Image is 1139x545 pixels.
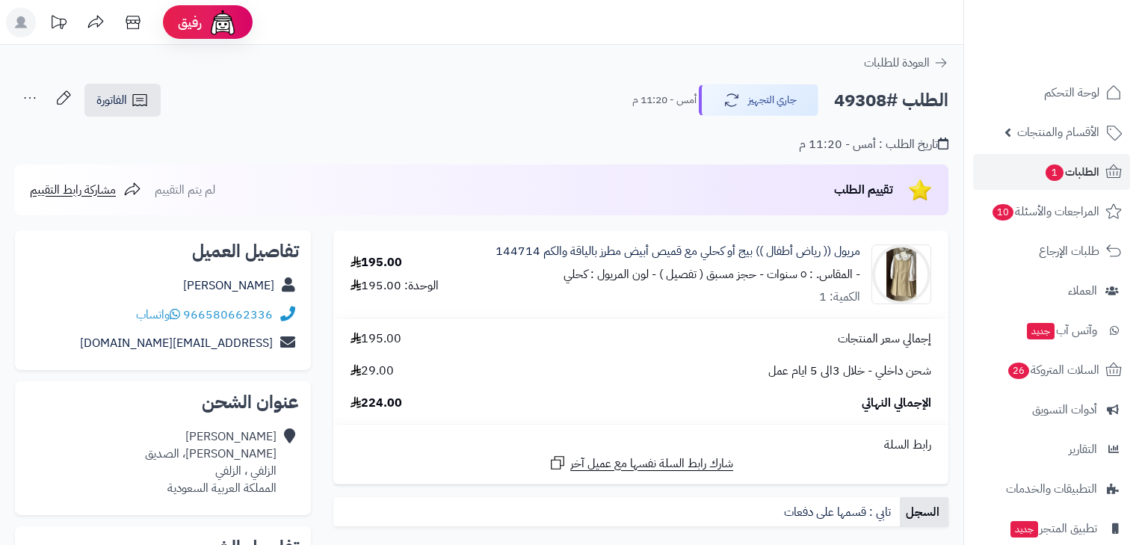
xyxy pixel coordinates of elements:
span: العملاء [1068,280,1097,301]
span: السلات المتروكة [1007,360,1099,381]
span: الطلبات [1044,161,1099,182]
span: أدوات التسويق [1032,399,1097,420]
a: الفاتورة [84,84,161,117]
small: - لون المريول : كحلي [564,265,656,283]
span: وآتس آب [1025,320,1097,341]
span: التقارير [1069,439,1097,460]
span: لوحة التحكم [1044,82,1099,103]
button: جاري التجهيز [699,84,818,116]
div: الكمية: 1 [819,289,860,306]
span: 29.00 [351,363,394,380]
a: لوحة التحكم [973,75,1130,111]
h2: الطلب #49308 [834,85,948,116]
span: شحن داخلي - خلال 3الى 5 ايام عمل [768,363,931,380]
a: مشاركة رابط التقييم [30,181,141,199]
span: مشاركة رابط التقييم [30,181,116,199]
span: شارك رابط السلة نفسها مع عميل آخر [570,455,733,472]
small: أمس - 11:20 م [632,93,697,108]
a: التطبيقات والخدمات [973,471,1130,507]
div: رابط السلة [339,437,942,454]
a: السلات المتروكة26 [973,352,1130,388]
img: ai-face.png [208,7,238,37]
span: لم يتم التقييم [155,181,215,199]
span: 26 [1008,363,1029,379]
span: المراجعات والأسئلة [991,201,1099,222]
span: تقييم الطلب [834,181,893,199]
a: شارك رابط السلة نفسها مع عميل آخر [549,454,733,472]
span: الفاتورة [96,91,127,109]
a: 966580662336 [183,306,273,324]
span: إجمالي سعر المنتجات [838,330,931,348]
a: طلبات الإرجاع [973,233,1130,269]
span: 224.00 [351,395,402,412]
a: الطلبات1 [973,154,1130,190]
a: التقارير [973,431,1130,467]
span: الأقسام والمنتجات [1017,122,1099,143]
a: العودة للطلبات [864,54,948,72]
a: السجل [900,497,948,527]
div: الوحدة: 195.00 [351,277,439,295]
span: 1 [1046,164,1064,181]
a: واتساب [136,306,180,324]
span: رفيق [178,13,202,31]
a: أدوات التسويق [973,392,1130,428]
a: العملاء [973,273,1130,309]
img: 1753774187-IMG_1979-90x90.jpeg [872,244,930,304]
span: جديد [1010,521,1038,538]
h2: عنوان الشحن [27,393,299,411]
a: [PERSON_NAME] [183,277,274,295]
span: طلبات الإرجاع [1039,241,1099,262]
span: الإجمالي النهائي [862,395,931,412]
span: التطبيقات والخدمات [1006,478,1097,499]
span: تطبيق المتجر [1009,518,1097,539]
a: مريول (( رياض أطفال )) بيج أو كحلي مع قميص أبيض مطرز بالياقة والكم 144714 [496,243,860,260]
small: - المقاس. : ٥ سنوات - حجز مسبق ( تفصيل ) [659,265,860,283]
span: 10 [993,204,1013,221]
h2: تفاصيل العميل [27,242,299,260]
div: 195.00 [351,254,402,271]
a: [EMAIL_ADDRESS][DOMAIN_NAME] [80,334,273,352]
a: تابي : قسمها على دفعات [778,497,900,527]
a: المراجعات والأسئلة10 [973,194,1130,230]
span: العودة للطلبات [864,54,930,72]
a: وآتس آبجديد [973,312,1130,348]
span: جديد [1027,323,1055,339]
div: تاريخ الطلب : أمس - 11:20 م [799,136,948,153]
a: تحديثات المنصة [40,7,77,41]
div: [PERSON_NAME] [PERSON_NAME]، الصديق الزلفي ، الزلفي المملكة العربية السعودية [145,428,277,496]
span: 195.00 [351,330,401,348]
